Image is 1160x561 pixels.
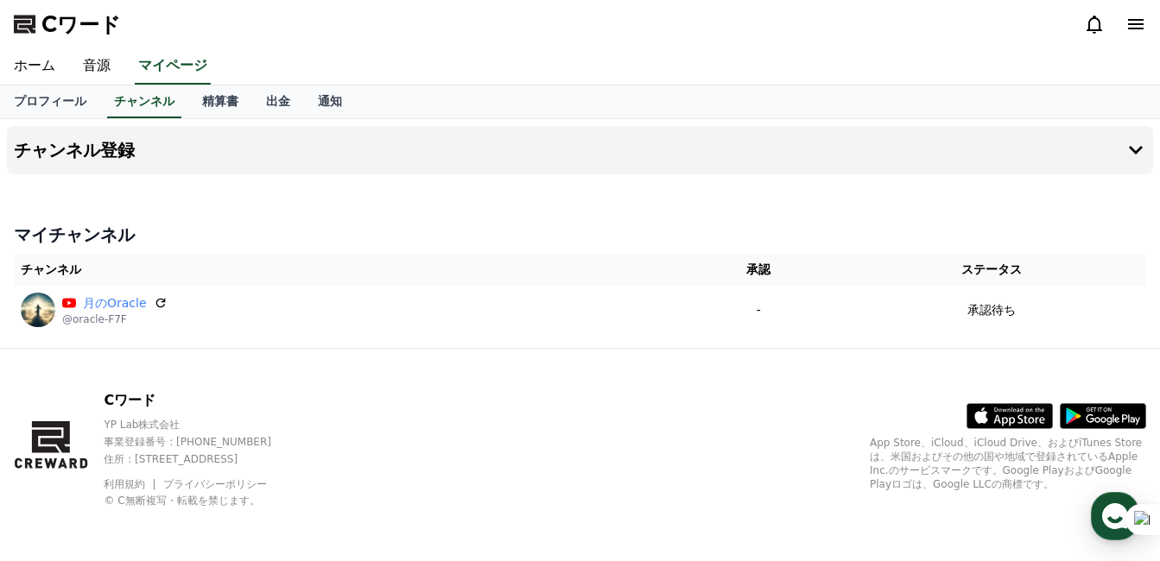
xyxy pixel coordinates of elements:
[318,94,342,108] font: 通知
[967,301,1016,319] p: 承認待ち
[870,436,1146,491] p: App Store、iCloud、iCloud Drive、およびiTunes Storeは、米国およびその他の国や地域で登録されているApple Inc.のサービスマークです。Google P...
[188,85,252,118] a: 精算書
[83,294,147,312] a: 月のOracle
[114,94,174,108] font: チャンネル
[41,10,121,38] span: Cワード
[107,85,181,118] a: チャンネル
[202,94,238,108] font: 精算書
[135,48,211,85] a: マイページ
[163,478,267,490] a: プライバシーポリシー
[104,390,305,411] p: Cワード
[746,262,770,276] font: 承認
[104,478,158,490] a: 利用規約
[21,293,55,327] img: 月のOracle
[14,223,1146,247] h4: マイチャンネル
[69,48,124,85] a: 音源
[252,85,304,118] a: 出金
[304,85,356,118] a: 通知
[14,141,135,160] h4: チャンネル登録
[104,418,305,432] p: YP Lab株式会社
[687,301,831,319] p: -
[104,494,305,507] p: © C無断複写・転載を禁じます。
[104,452,305,466] p: 住所 : [STREET_ADDRESS]
[266,94,290,108] font: 出金
[104,435,305,449] p: 事業登録番号 : [PHONE_NUMBER]
[7,126,1153,174] button: チャンネル登録
[21,262,81,276] font: チャンネル
[14,94,86,108] font: プロフィール
[14,10,121,38] a: Cワード
[961,262,1022,276] font: ステータス
[62,312,168,326] p: @oracle-F7F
